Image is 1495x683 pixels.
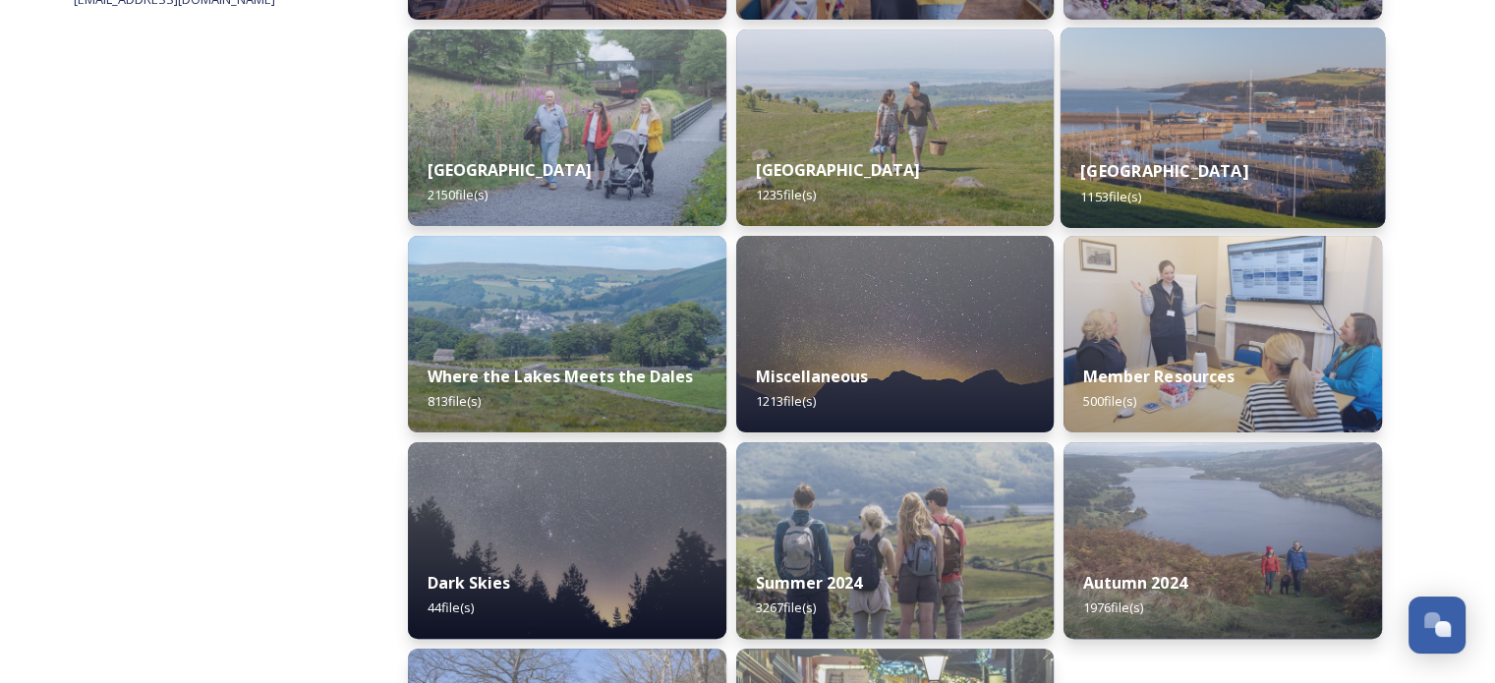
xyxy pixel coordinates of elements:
span: 1213 file(s) [756,392,816,410]
span: 3267 file(s) [756,598,816,616]
img: Whitehaven-283.jpg [1061,28,1385,228]
span: 1153 file(s) [1081,187,1142,204]
span: 44 file(s) [428,598,474,616]
img: Grange-over-sands-rail-250.jpg [736,29,1055,226]
img: ca66e4d0-8177-4442-8963-186c5b40d946.jpg [1064,442,1382,639]
strong: Member Resources [1083,366,1234,387]
span: 2150 file(s) [428,186,488,203]
strong: Where the Lakes Meets the Dales [428,366,693,387]
img: Attract%2520and%2520Disperse%2520%28274%2520of%25201364%29.jpg [408,236,726,432]
strong: Autumn 2024 [1083,572,1186,594]
img: 29343d7f-989b-46ee-a888-b1a2ee1c48eb.jpg [1064,236,1382,432]
strong: Miscellaneous [756,366,868,387]
span: 500 file(s) [1083,392,1136,410]
strong: [GEOGRAPHIC_DATA] [1081,160,1248,182]
span: 813 file(s) [428,392,481,410]
strong: [GEOGRAPHIC_DATA] [428,159,592,181]
span: 1235 file(s) [756,186,816,203]
button: Open Chat [1409,597,1466,654]
strong: Dark Skies [428,572,510,594]
span: 1976 file(s) [1083,598,1143,616]
img: CUMBRIATOURISM_240715_PaulMitchell_WalnaScar_-56.jpg [736,442,1055,639]
strong: Summer 2024 [756,572,862,594]
strong: [GEOGRAPHIC_DATA] [756,159,920,181]
img: A7A07737.jpg [408,442,726,639]
img: Blea%2520Tarn%2520Star-Lapse%2520Loop.jpg [736,236,1055,432]
img: PM204584.jpg [408,29,726,226]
